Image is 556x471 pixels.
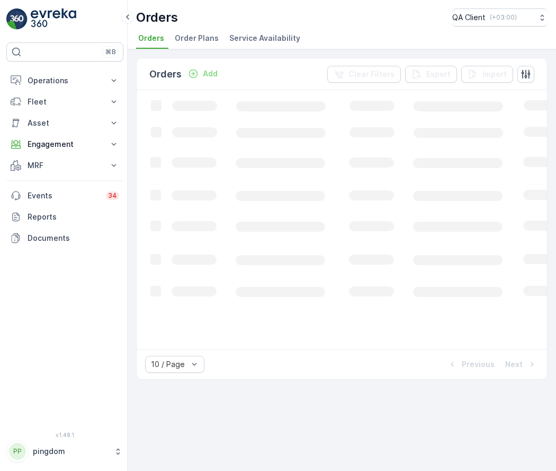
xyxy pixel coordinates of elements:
[28,190,100,201] p: Events
[462,359,495,370] p: Previous
[452,12,486,23] p: QA Client
[105,48,116,56] p: ⌘B
[452,8,548,27] button: QA Client(+03:00)
[6,134,123,155] button: Engagement
[28,160,102,171] p: MRF
[490,13,517,22] p: ( +03:00 )
[28,118,102,128] p: Asset
[426,69,451,80] p: Export
[6,228,123,249] a: Documents
[138,33,164,43] span: Orders
[108,191,117,200] p: 34
[28,233,119,243] p: Documents
[327,66,401,83] button: Clear Filters
[184,67,222,80] button: Add
[6,432,123,438] span: v 1.48.1
[31,8,76,30] img: logo_light-DOdMpM7g.png
[136,9,178,26] p: Orders
[175,33,219,43] span: Order Plans
[446,358,496,371] button: Previous
[28,97,102,107] p: Fleet
[28,139,102,150] p: Engagement
[6,206,123,228] a: Reports
[6,440,123,463] button: PPpingdom
[203,68,218,79] p: Add
[348,69,394,80] p: Clear Filters
[28,75,102,86] p: Operations
[6,112,123,134] button: Asset
[6,70,123,91] button: Operations
[229,33,300,43] span: Service Availability
[6,185,123,206] a: Events34
[6,8,28,30] img: logo
[33,446,109,457] p: pingdom
[9,443,26,460] div: PP
[6,155,123,176] button: MRF
[505,359,523,370] p: Next
[6,91,123,112] button: Fleet
[149,67,182,82] p: Orders
[504,358,539,371] button: Next
[482,69,507,80] p: Import
[28,212,119,222] p: Reports
[405,66,457,83] button: Export
[461,66,513,83] button: Import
